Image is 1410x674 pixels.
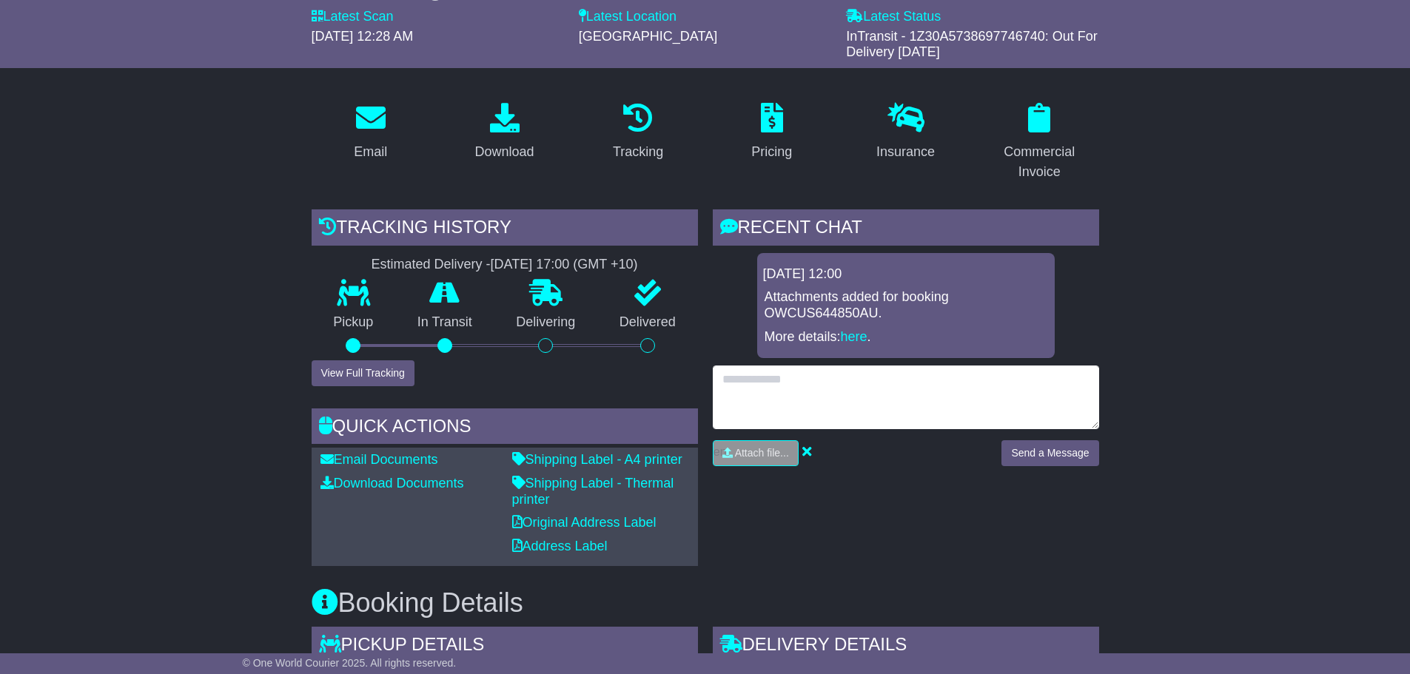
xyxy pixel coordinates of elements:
[320,476,464,491] a: Download Documents
[603,98,673,167] a: Tracking
[613,142,663,162] div: Tracking
[763,266,1049,283] div: [DATE] 12:00
[512,539,608,553] a: Address Label
[491,257,638,273] div: [DATE] 17:00 (GMT +10)
[579,29,717,44] span: [GEOGRAPHIC_DATA]
[320,452,438,467] a: Email Documents
[765,289,1047,321] p: Attachments added for booking OWCUS644850AU.
[841,329,867,344] a: here
[312,29,414,44] span: [DATE] 12:28 AM
[312,314,396,331] p: Pickup
[474,142,534,162] div: Download
[846,29,1098,60] span: InTransit - 1Z30A5738697746740: Out For Delivery [DATE]
[512,515,657,530] a: Original Address Label
[494,314,598,331] p: Delivering
[312,408,698,448] div: Quick Actions
[846,9,941,25] label: Latest Status
[312,209,698,249] div: Tracking history
[765,329,1047,346] p: More details: .
[751,142,792,162] div: Pricing
[312,588,1099,618] h3: Booking Details
[512,476,674,507] a: Shipping Label - Thermal printer
[512,452,682,467] a: Shipping Label - A4 printer
[243,657,457,669] span: © One World Courier 2025. All rights reserved.
[597,314,698,331] p: Delivered
[312,627,698,667] div: Pickup Details
[990,142,1090,182] div: Commercial Invoice
[867,98,944,167] a: Insurance
[713,627,1099,667] div: Delivery Details
[465,98,543,167] a: Download
[312,360,414,386] button: View Full Tracking
[742,98,802,167] a: Pricing
[579,9,677,25] label: Latest Location
[344,98,397,167] a: Email
[713,209,1099,249] div: RECENT CHAT
[980,98,1099,187] a: Commercial Invoice
[395,314,494,331] p: In Transit
[354,142,387,162] div: Email
[876,142,935,162] div: Insurance
[312,9,394,25] label: Latest Scan
[1001,440,1098,466] button: Send a Message
[312,257,698,273] div: Estimated Delivery -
